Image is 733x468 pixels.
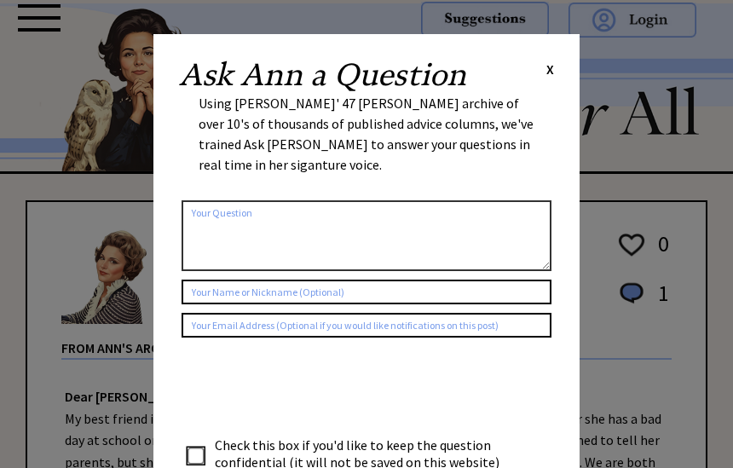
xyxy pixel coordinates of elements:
[182,280,551,304] input: Your Name or Nickname (Optional)
[182,313,551,338] input: Your Email Address (Optional if you would like notifications on this post)
[199,93,534,192] div: Using [PERSON_NAME]' 47 [PERSON_NAME] archive of over 10's of thousands of published advice colum...
[546,61,554,78] span: X
[179,60,466,90] h2: Ask Ann a Question
[182,355,441,421] iframe: reCAPTCHA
